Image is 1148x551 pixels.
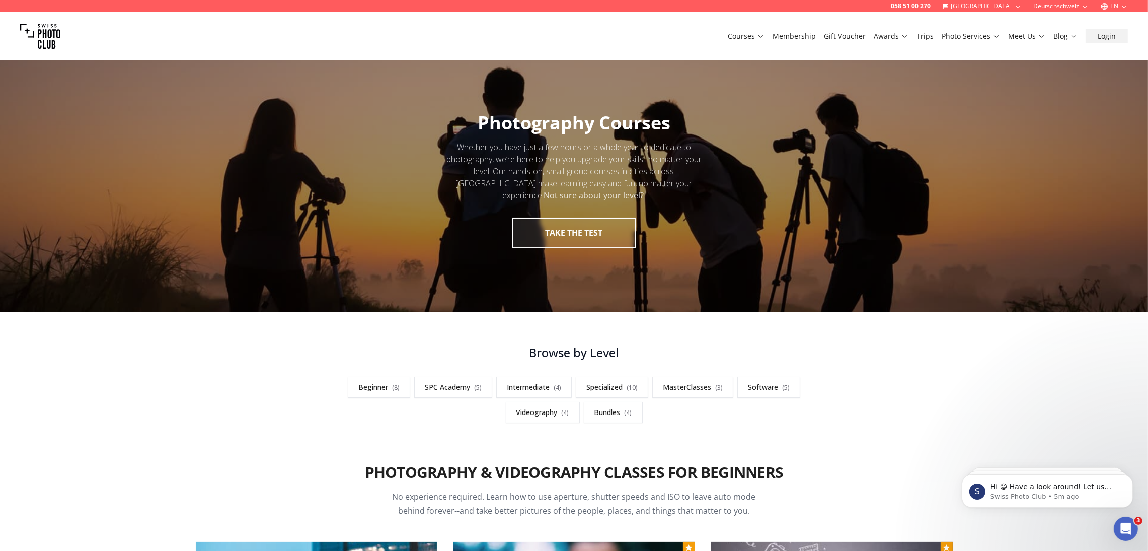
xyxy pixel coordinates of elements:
[512,218,636,248] button: take the test
[912,29,938,43] button: Trips
[942,31,1000,41] a: Photo Services
[737,377,800,398] a: Software(5)
[437,141,711,201] div: Whether you have just a few hours or a whole year to dedicate to photography, we’re here to help ...
[1086,29,1128,43] button: Login
[715,383,723,392] span: ( 3 )
[769,29,820,43] button: Membership
[584,402,643,423] a: Bundles(4)
[496,377,572,398] a: Intermediate(4)
[1008,31,1045,41] a: Meet Us
[782,383,790,392] span: ( 5 )
[652,377,733,398] a: MasterClasses(3)
[1004,29,1049,43] button: Meet Us
[728,31,764,41] a: Courses
[1053,31,1078,41] a: Blog
[365,463,784,481] h2: Photography & Videography Classes for Beginners
[325,345,824,361] h3: Browse by Level
[627,383,638,392] span: ( 10 )
[393,491,756,516] span: No experience required. Learn how to use aperture, shutter speeds and ISO to leave auto mode behi...
[562,408,569,417] span: ( 4 )
[392,383,400,392] span: ( 8 )
[820,29,870,43] button: Gift Voucher
[544,190,644,201] strong: Not sure about your level?
[947,453,1148,524] iframe: Intercom notifications message
[348,377,410,398] a: Beginner(8)
[870,29,912,43] button: Awards
[824,31,866,41] a: Gift Voucher
[891,2,931,10] a: 058 51 00 270
[916,31,934,41] a: Trips
[414,377,492,398] a: SPC Academy(5)
[1134,517,1142,525] span: 3
[474,383,482,392] span: ( 5 )
[1114,517,1138,541] iframe: Intercom live chat
[506,402,580,423] a: Videography(4)
[554,383,561,392] span: ( 4 )
[773,31,816,41] a: Membership
[625,408,632,417] span: ( 4 )
[938,29,1004,43] button: Photo Services
[478,110,670,135] span: Photography Courses
[20,16,60,56] img: Swiss photo club
[1049,29,1082,43] button: Blog
[724,29,769,43] button: Courses
[576,377,648,398] a: Specialized(10)
[874,31,908,41] a: Awards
